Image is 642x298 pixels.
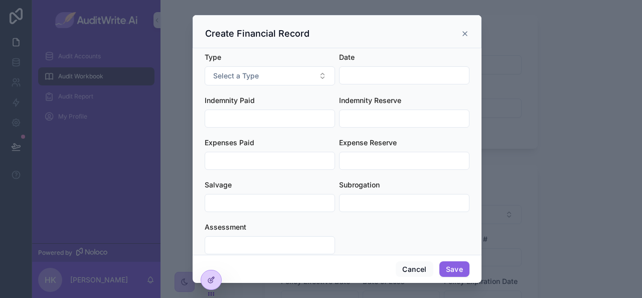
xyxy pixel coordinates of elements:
[213,71,259,81] span: Select a Type
[439,261,469,277] button: Save
[205,138,254,147] span: Expenses Paid
[205,180,232,189] span: Salvage
[396,261,433,277] button: Cancel
[205,66,335,85] button: Select Button
[205,96,255,105] span: Indemnity Paid
[339,96,401,105] span: Indemnity Reserve
[339,138,397,147] span: Expense Reserve
[205,223,246,231] span: Assessment
[205,28,309,40] h3: Create Financial Record
[205,53,221,61] span: Type
[339,180,380,189] span: Subrogation
[339,53,355,61] span: Date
